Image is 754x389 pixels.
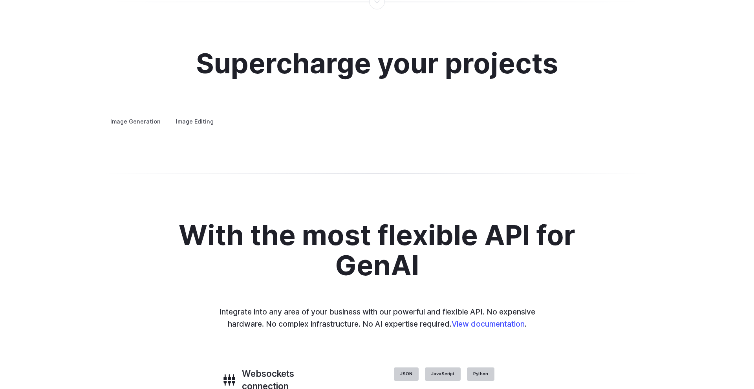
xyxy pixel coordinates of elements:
label: Image Editing [169,115,220,128]
p: Integrate into any area of your business with our powerful and flexible API. No expensive hardwar... [214,306,540,330]
label: JavaScript [425,367,461,381]
label: Image Generation [104,115,167,128]
h2: With the most flexible API for GenAI [158,220,596,281]
label: JSON [394,367,419,381]
a: View documentation [452,319,525,329]
h2: Supercharge your projects [196,49,558,79]
label: Python [467,367,494,381]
